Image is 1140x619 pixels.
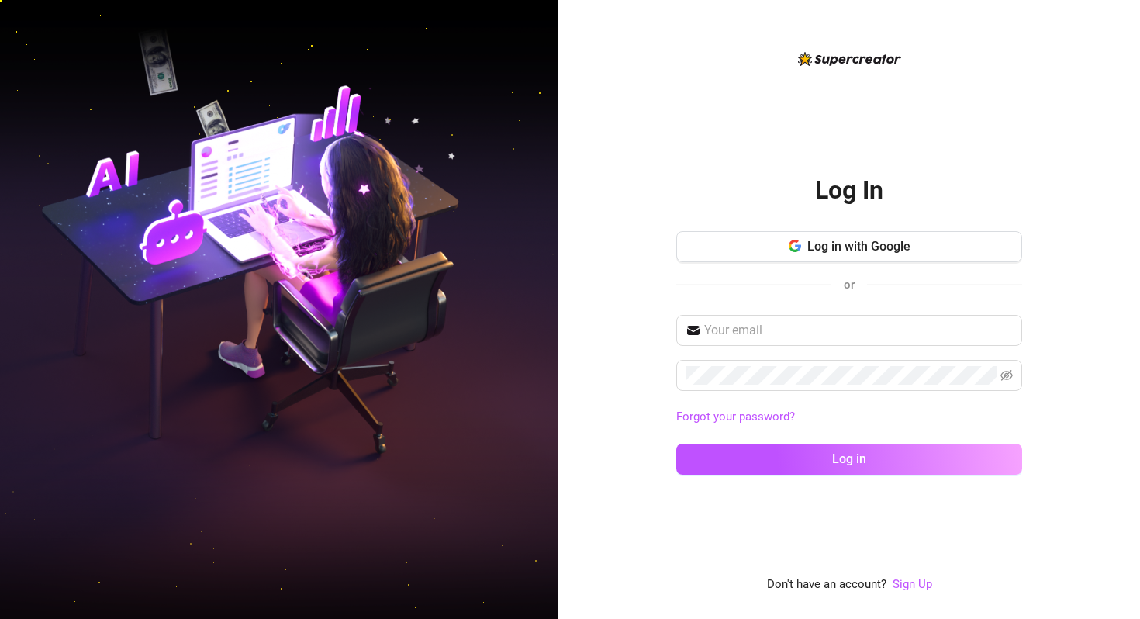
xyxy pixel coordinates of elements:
input: Your email [704,321,1013,340]
span: or [844,278,855,292]
a: Forgot your password? [676,408,1022,427]
h2: Log In [815,175,883,206]
button: Log in with Google [676,231,1022,262]
span: Don't have an account? [767,576,886,594]
a: Sign Up [893,576,932,594]
a: Sign Up [893,577,932,591]
span: eye-invisible [1000,369,1013,382]
img: logo-BBDzfeDw.svg [798,52,901,66]
button: Log in [676,444,1022,475]
span: Log in with Google [807,239,910,254]
a: Forgot your password? [676,410,795,424]
span: Log in [832,451,866,466]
